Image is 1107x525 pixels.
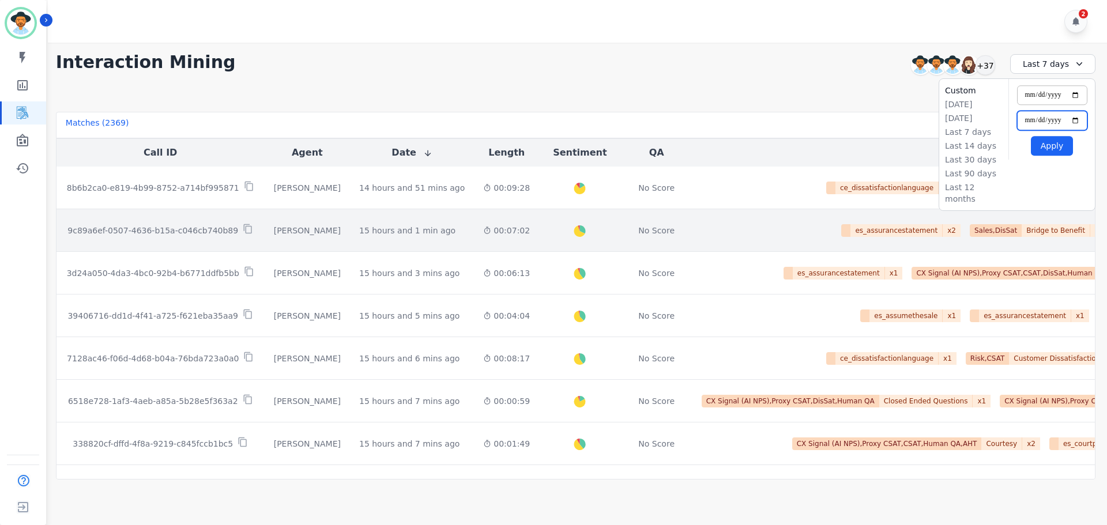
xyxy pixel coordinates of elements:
[970,224,1022,237] span: Sales,DisSat
[359,310,460,322] div: 15 hours and 5 mins ago
[638,182,675,194] div: No Score
[274,353,341,364] div: [PERSON_NAME]
[885,267,903,280] span: x 1
[483,395,530,407] div: 00:00:59
[274,267,341,279] div: [PERSON_NAME]
[1071,309,1089,322] span: x 1
[638,438,675,450] div: No Score
[483,438,530,450] div: 00:01:49
[483,310,530,322] div: 00:04:04
[1022,224,1090,237] span: Bridge to Benefit
[945,154,1003,165] li: Last 30 days
[483,225,530,236] div: 00:07:02
[359,353,460,364] div: 15 hours and 6 mins ago
[793,267,885,280] span: es_assurancestatement
[274,438,341,450] div: [PERSON_NAME]
[483,182,530,194] div: 00:09:28
[981,437,1022,450] span: Courtesy
[945,112,1003,124] li: [DATE]
[850,224,943,237] span: es_assurancestatement
[879,395,973,407] span: Closed Ended Questions
[943,309,961,322] span: x 1
[274,395,341,407] div: [PERSON_NAME]
[792,437,982,450] span: CX Signal (AI NPS),Proxy CSAT,CSAT,Human QA,AHT
[488,146,525,160] button: Length
[939,352,957,365] span: x 1
[945,85,1003,96] li: Custom
[702,395,879,407] span: CX Signal (AI NPS),Proxy CSAT,DisSat,Human QA
[1010,54,1095,74] div: Last 7 days
[56,52,236,73] h1: Interaction Mining
[945,140,1003,152] li: Last 14 days
[638,225,675,236] div: No Score
[945,182,1003,205] li: Last 12 months
[869,309,943,322] span: es_assumethesale
[73,438,233,450] p: 338820cf-dffd-4f8a-9219-c845fccb1bc5
[68,395,238,407] p: 6518e728-1af3-4aeb-a85a-5b28e5f363a2
[274,310,341,322] div: [PERSON_NAME]
[67,267,239,279] p: 3d24a050-4da3-4bc0-92b4-b6771ddfb5bb
[483,267,530,279] div: 00:06:13
[1079,9,1088,18] div: 2
[292,146,323,160] button: Agent
[945,126,1003,138] li: Last 7 days
[359,438,460,450] div: 15 hours and 7 mins ago
[359,267,460,279] div: 15 hours and 3 mins ago
[1031,136,1073,156] button: Apply
[7,9,35,37] img: Bordered avatar
[359,225,455,236] div: 15 hours and 1 min ago
[359,182,465,194] div: 14 hours and 51 mins ago
[979,309,1071,322] span: es_assurancestatement
[144,146,177,160] button: Call ID
[973,395,991,407] span: x 1
[274,182,341,194] div: [PERSON_NAME]
[67,353,239,364] p: 7128ac46-f06d-4d68-b04a-76bda723a0a0
[66,117,129,133] div: Matches ( 2369 )
[835,182,939,194] span: ce_dissatisfactionlanguage
[638,395,675,407] div: No Score
[483,353,530,364] div: 00:08:17
[976,55,995,75] div: +37
[67,225,238,236] p: 9c89a6ef-0507-4636-b15a-c046cb740b89
[638,353,675,364] div: No Score
[1022,437,1040,450] span: x 2
[945,168,1003,179] li: Last 90 days
[274,225,341,236] div: [PERSON_NAME]
[638,310,675,322] div: No Score
[945,99,1003,110] li: [DATE]
[553,146,607,160] button: Sentiment
[359,395,460,407] div: 15 hours and 7 mins ago
[1009,352,1105,365] span: Customer Dissatisfaction
[391,146,432,160] button: Date
[67,182,239,194] p: 8b6b2ca0-e819-4b99-8752-a714bf995871
[966,352,1010,365] span: Risk,CSAT
[943,224,961,237] span: x 2
[638,267,675,279] div: No Score
[835,352,939,365] span: ce_dissatisfactionlanguage
[649,146,664,160] button: QA
[67,310,238,322] p: 39406716-dd1d-4f41-a725-f621eba35aa9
